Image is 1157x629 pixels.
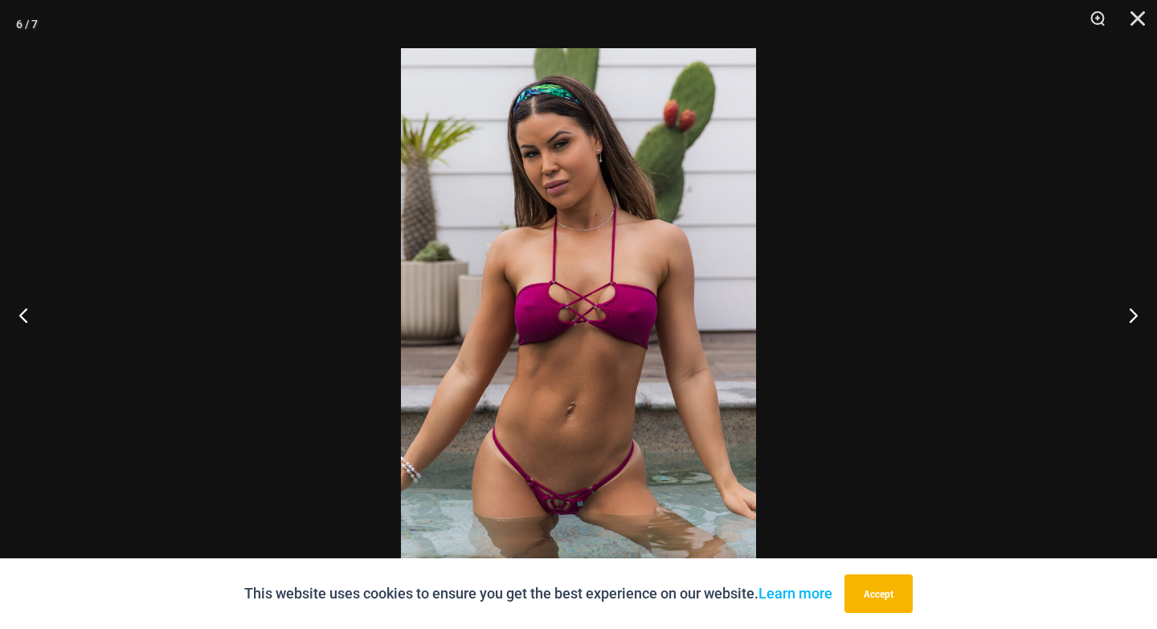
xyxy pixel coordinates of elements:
button: Next [1097,275,1157,355]
div: 6 / 7 [16,12,38,36]
p: This website uses cookies to ensure you get the best experience on our website. [244,582,832,606]
button: Accept [844,574,913,613]
img: Breakwater Berry Pink 341 halter 4856 micro 01 [401,48,756,581]
a: Learn more [758,585,832,602]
